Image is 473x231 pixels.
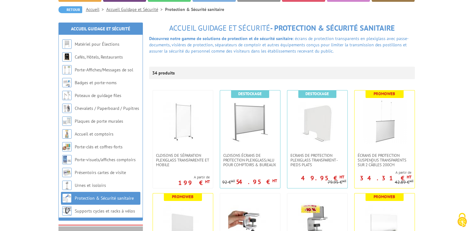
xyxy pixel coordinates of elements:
[165,6,224,13] li: Protection & Sécurité sanitaire
[236,180,277,184] p: 54.95 €
[395,180,414,185] p: 42.89 €
[75,93,121,98] a: Poteaux de guidage files
[172,194,194,199] b: Promoweb
[149,24,415,32] h1: - Protection & Sécurité sanitaire
[71,26,130,32] a: Accueil Guidage et Sécurité
[75,67,133,73] a: Porte-Affiches/Messages de sol
[75,41,119,47] a: Matériel pour Élections
[62,116,72,126] img: Plaques de porte murales
[75,170,126,175] a: Présentoirs cartes de visite
[410,179,414,183] sup: HT
[75,182,106,188] a: Urnes et isoloirs
[360,176,411,180] p: 34.31 €
[222,180,235,185] p: 92 €
[62,206,72,216] img: Supports cycles et racks à vélos
[62,91,72,100] img: Poteaux de guidage files
[358,153,411,167] span: Écrans de Protection Suspendus Transparents sur 2 câbles 200cm
[342,179,346,183] sup: HT
[220,153,280,167] a: Cloisons Écrans de protection Plexiglass/Alu pour comptoirs & Bureaux
[152,67,176,79] p: 34 produits
[156,153,210,167] span: Cloisons de séparation Plexiglass transparente et mobile
[295,100,339,144] img: ECRANS DE PROTECTION PLEXIGLASS TRANSPARENT - Pieds plats
[231,179,235,183] sup: HT
[340,174,344,180] sup: HT
[75,157,136,162] a: Porte-visuels/affiches comptoirs
[454,212,470,228] img: Cookies (fenêtre modale)
[62,193,72,203] img: Protection & Sécurité sanitaire
[75,105,139,111] a: Chevalets / Paperboard / Pupitres
[451,210,473,231] button: Cookies (fenêtre modale)
[106,7,165,12] a: Accueil Guidage et Sécurité
[355,170,411,175] span: A partir de
[62,168,72,177] img: Présentoirs cartes de visite
[149,35,415,54] p: : écrans de protection transparents en plexiglass avec passe-documents, visières de protection, s...
[223,153,277,167] span: Cloisons Écrans de protection Plexiglass/Alu pour comptoirs & Bureaux
[153,153,213,167] a: Cloisons de séparation Plexiglass transparente et mobile
[75,80,117,85] a: Badges et porte-noms
[62,39,72,49] img: Matériel pour Élections
[75,131,113,137] a: Accueil et comptoirs
[407,174,411,180] sup: HT
[62,65,72,74] img: Porte-Affiches/Messages de sol
[75,54,123,60] a: Cafés, Hôtels, Restaurants
[62,104,72,113] img: Chevalets / Paperboard / Pupitres
[75,208,135,214] a: Supports cycles et racks à vélos
[62,52,72,62] img: Cafés, Hôtels, Restaurants
[355,153,415,167] a: Écrans de Protection Suspendus Transparents sur 2 câbles 200cm
[62,142,72,151] img: Porte-clés et coffres-forts
[328,180,346,185] p: 79.95 €
[86,7,106,12] a: Accueil
[228,100,272,144] img: Cloisons Écrans de protection Plexiglass/Alu pour comptoirs & Bureaux
[58,6,82,13] a: Retour
[238,91,262,96] b: Destockage
[62,129,72,139] img: Accueil et comptoirs
[374,91,395,96] b: Promoweb
[287,153,347,167] a: ECRANS DE PROTECTION PLEXIGLASS TRANSPARENT - Pieds plats
[62,155,72,164] img: Porte-visuels/affiches comptoirs
[62,78,72,87] img: Badges et porte-noms
[149,36,293,41] strong: Découvrez notre gamme de solutions de protection et de sécurité sanitaire
[305,91,329,96] b: Destockage
[374,194,395,199] b: Promoweb
[205,179,210,184] sup: HT
[169,23,270,33] span: Accueil Guidage et Sécurité
[301,176,344,180] p: 49.95 €
[75,144,123,150] a: Porte-clés et coffres-forts
[272,178,277,183] sup: HT
[161,100,205,144] img: Cloisons de séparation Plexiglass transparente et mobile
[75,118,123,124] a: Plaques de porte murales
[178,181,210,185] p: 199 €
[62,181,72,190] img: Urnes et isoloirs
[178,175,210,180] span: A partir de
[363,100,406,144] img: Écrans de Protection Suspendus Transparents sur 2 câbles 200cm
[75,195,134,201] a: Protection & Sécurité sanitaire
[290,153,344,167] span: ECRANS DE PROTECTION PLEXIGLASS TRANSPARENT - Pieds plats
